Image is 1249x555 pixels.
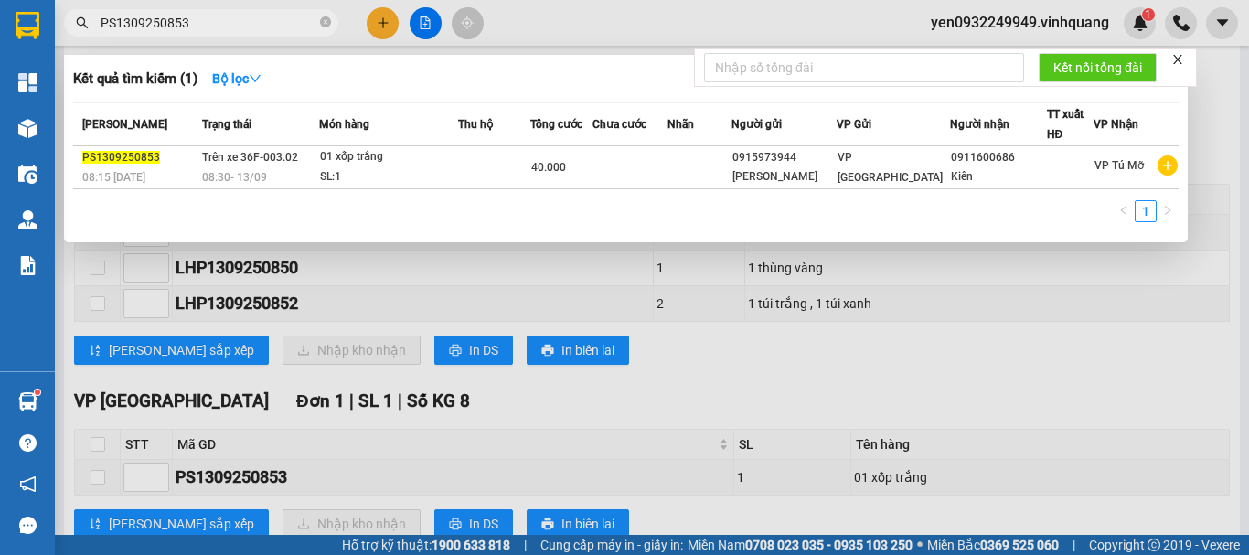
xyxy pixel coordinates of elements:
button: right [1157,200,1179,222]
span: search [76,16,89,29]
span: TT xuất HĐ [1047,108,1084,141]
span: close-circle [320,16,331,27]
span: Trạng thái [202,118,251,131]
strong: Bộ lọc [212,71,262,86]
span: question-circle [19,434,37,452]
img: warehouse-icon [18,119,37,138]
span: Trên xe 36F-003.02 [202,151,298,164]
div: Kiên [951,167,1045,187]
span: Món hàng [319,118,369,131]
img: warehouse-icon [18,392,37,411]
span: VP Tú Mỡ [1094,159,1144,172]
span: VP [GEOGRAPHIC_DATA] [838,151,943,184]
span: Người gửi [731,118,782,131]
div: SL: 1 [320,167,457,187]
span: VP Nhận [1094,118,1138,131]
img: dashboard-icon [18,73,37,92]
input: Tìm tên, số ĐT hoặc mã đơn [101,13,316,33]
div: 0911600686 [951,148,1045,167]
button: Bộ lọcdown [197,64,276,93]
sup: 1 [35,390,40,395]
span: 40.000 [531,161,566,174]
a: 1 [1136,201,1156,221]
span: Nhãn [667,118,694,131]
span: close [1171,53,1184,66]
img: warehouse-icon [18,210,37,229]
img: warehouse-icon [18,165,37,184]
span: 08:30 - 13/09 [202,171,267,184]
span: [PERSON_NAME] [82,118,167,131]
button: Kết nối tổng đài [1039,53,1157,82]
span: PS1309250853 [82,151,160,164]
span: Thu hộ [458,118,493,131]
button: left [1113,200,1135,222]
span: Kết nối tổng đài [1053,58,1142,78]
span: 08:15 [DATE] [82,171,145,184]
li: Next Page [1157,200,1179,222]
span: message [19,517,37,534]
span: Tổng cước [530,118,582,131]
img: logo-vxr [16,12,39,39]
div: [PERSON_NAME] [732,167,836,187]
li: 1 [1135,200,1157,222]
h3: Kết quả tìm kiếm ( 1 ) [73,69,197,89]
span: right [1162,205,1173,216]
span: close-circle [320,15,331,32]
input: Nhập số tổng đài [704,53,1024,82]
li: Previous Page [1113,200,1135,222]
span: Người nhận [950,118,1009,131]
span: down [249,72,262,85]
span: plus-circle [1158,155,1178,176]
div: 01 xốp trắng [320,147,457,167]
div: 0915973944 [732,148,836,167]
span: Chưa cước [592,118,646,131]
span: VP Gửi [837,118,871,131]
span: left [1118,205,1129,216]
span: notification [19,475,37,493]
img: solution-icon [18,256,37,275]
